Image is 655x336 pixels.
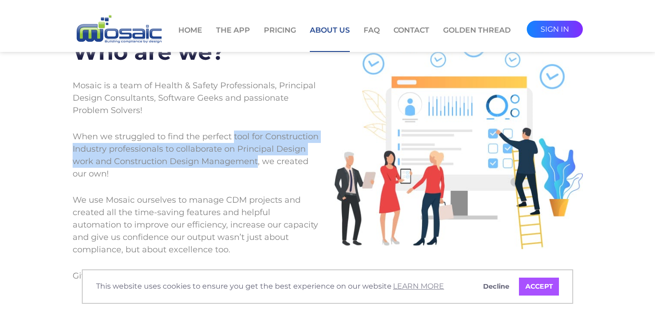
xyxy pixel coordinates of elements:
h2: Who are we? [73,32,321,73]
a: learn more about cookies [392,279,445,293]
iframe: Chat [616,295,648,329]
p: We use Mosaic ourselves to manage CDM projects and created all the time-saving features and helpf... [73,187,321,263]
a: Golden Thread [443,25,511,51]
a: sign in [527,21,583,38]
a: Contact [393,25,429,51]
a: About Us [310,25,350,52]
img: img [335,32,583,249]
a: Home [178,25,202,51]
p: Mosaic is a team of Health & Safety Professionals, Principal Design Consultants, Software Geeks a... [73,73,321,124]
a: allow cookies [519,278,559,296]
a: Pricing [264,25,296,51]
img: logo [73,14,165,46]
p: When we struggled to find the perfect tool for Construction Industry professionals to collaborate... [73,124,321,187]
a: deny cookies [477,278,516,296]
div: cookieconsent [82,269,573,304]
a: The App [216,25,250,51]
a: FAQ [364,25,380,51]
span: This website uses cookies to ensure you get the best experience on our website [96,279,470,293]
p: Give it a try [DATE] and see how much time it can save you! [73,263,321,289]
